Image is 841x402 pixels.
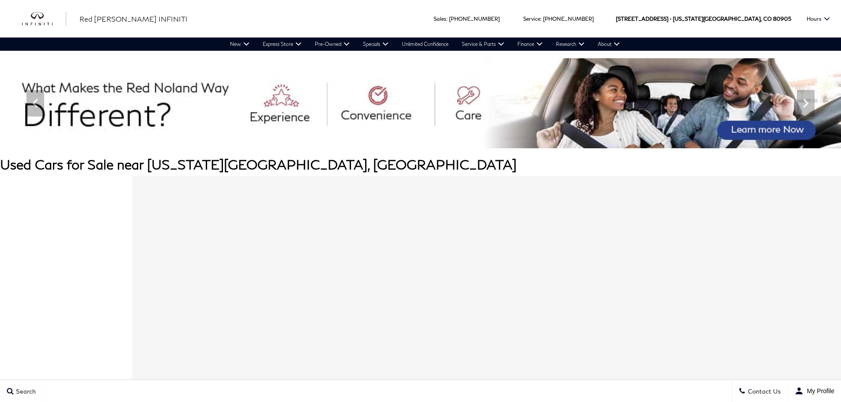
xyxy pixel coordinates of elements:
span: : [446,15,448,22]
a: Unlimited Confidence [395,38,455,51]
img: INFINITI [22,12,66,26]
a: Finance [511,38,549,51]
button: user-profile-menu [788,380,841,402]
a: infiniti [22,12,66,26]
a: [PHONE_NUMBER] [449,15,500,22]
a: Research [549,38,591,51]
span: : [540,15,542,22]
span: My Profile [803,387,834,394]
span: Red [PERSON_NAME] INFINITI [79,15,188,23]
span: Contact Us [746,387,781,395]
a: Express Store [256,38,308,51]
a: About [591,38,626,51]
a: Pre-Owned [308,38,356,51]
span: Sales [434,15,446,22]
a: Service & Parts [455,38,511,51]
a: [PHONE_NUMBER] [543,15,594,22]
a: New [223,38,256,51]
span: Service [523,15,540,22]
span: Search [14,387,36,395]
a: Specials [356,38,395,51]
nav: Main Navigation [223,38,626,51]
a: Red [PERSON_NAME] INFINITI [79,14,188,24]
a: [STREET_ADDRESS] • [US_STATE][GEOGRAPHIC_DATA], CO 80905 [616,15,791,22]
